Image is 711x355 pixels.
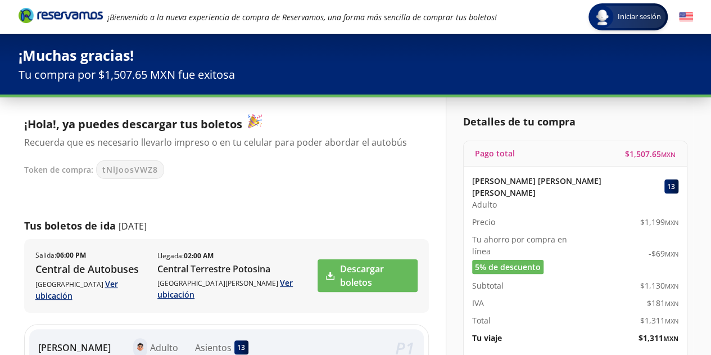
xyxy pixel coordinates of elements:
span: $ 1,311 [640,314,678,326]
p: Llegada : [157,251,214,261]
a: Brand Logo [19,7,103,27]
p: Tu compra por $1,507.65 MXN fue exitosa [19,66,693,83]
p: Recuerda que es necesario llevarlo impreso o en tu celular para poder abordar el autobús [24,136,418,149]
p: ¡Hola!, ya puedes descargar tus boletos [24,114,418,133]
p: Detalles de tu compra [463,114,687,129]
i: Brand Logo [19,7,103,24]
span: 5% de descuento [475,261,541,273]
a: Descargar boletos [318,259,417,292]
p: [GEOGRAPHIC_DATA][PERSON_NAME] [157,277,316,300]
span: tNlJoosVWZ8 [102,164,158,176]
p: IVA [472,297,484,309]
p: Pago total [475,147,515,159]
span: -$ 69 [649,248,678,259]
p: Tu ahorro por compra en línea [472,233,576,257]
div: 13 [234,340,248,354]
span: $ 1,507.65 [625,148,676,160]
p: Salida : [35,250,86,260]
small: MXN [665,282,678,290]
small: MXN [661,150,676,159]
small: MXN [665,218,678,227]
p: [PERSON_NAME] [38,341,111,354]
b: 02:00 AM [184,251,214,260]
p: Central Terrestre Potosina [157,262,316,276]
span: Adulto [472,199,497,210]
small: MXN [665,250,678,258]
p: Token de compra: [24,164,93,176]
span: $ 1,130 [640,280,678,291]
a: Ver ubicación [35,278,118,301]
p: Tu viaje [472,332,502,344]
p: Central de Autobuses [35,262,147,277]
button: English [679,10,693,24]
p: [PERSON_NAME] [PERSON_NAME] [PERSON_NAME] [472,175,662,199]
em: ¡Bienvenido a la nueva experiencia de compra de Reservamos, una forma más sencilla de comprar tus... [107,12,497,23]
p: Tus boletos de ida [24,218,116,233]
p: [GEOGRAPHIC_DATA] [35,278,147,302]
p: Precio [472,216,495,228]
p: Subtotal [472,280,504,291]
p: Asientos [195,341,232,354]
p: [DATE] [119,219,147,233]
p: Total [472,314,491,326]
b: 06:00 PM [56,250,86,260]
div: 13 [664,179,678,194]
span: $ 1,311 [638,332,678,344]
span: Iniciar sesión [613,11,665,23]
span: $ 1,199 [640,216,678,228]
p: Adulto [150,341,178,354]
p: ¡Muchas gracias! [19,45,693,66]
iframe: Messagebird Livechat Widget [646,290,700,344]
